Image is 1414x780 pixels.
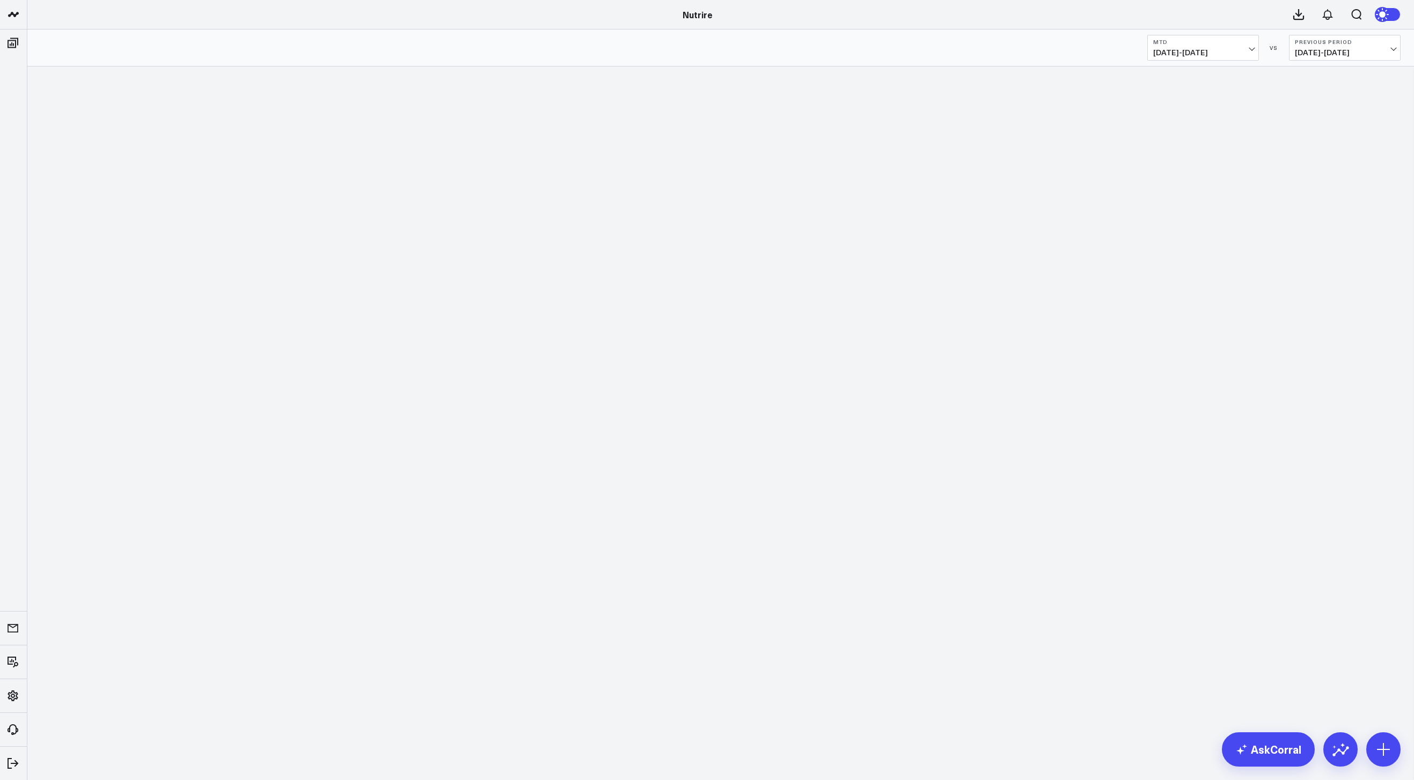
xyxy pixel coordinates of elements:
div: VS [1264,45,1284,51]
a: Nutrire [683,9,713,20]
b: MTD [1153,39,1253,45]
button: MTD[DATE]-[DATE] [1147,35,1259,61]
b: Previous Period [1295,39,1395,45]
a: Log Out [3,754,24,773]
a: AskCorral [1222,732,1315,767]
span: [DATE] - [DATE] [1153,48,1253,57]
span: [DATE] - [DATE] [1295,48,1395,57]
button: Previous Period[DATE]-[DATE] [1289,35,1401,61]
